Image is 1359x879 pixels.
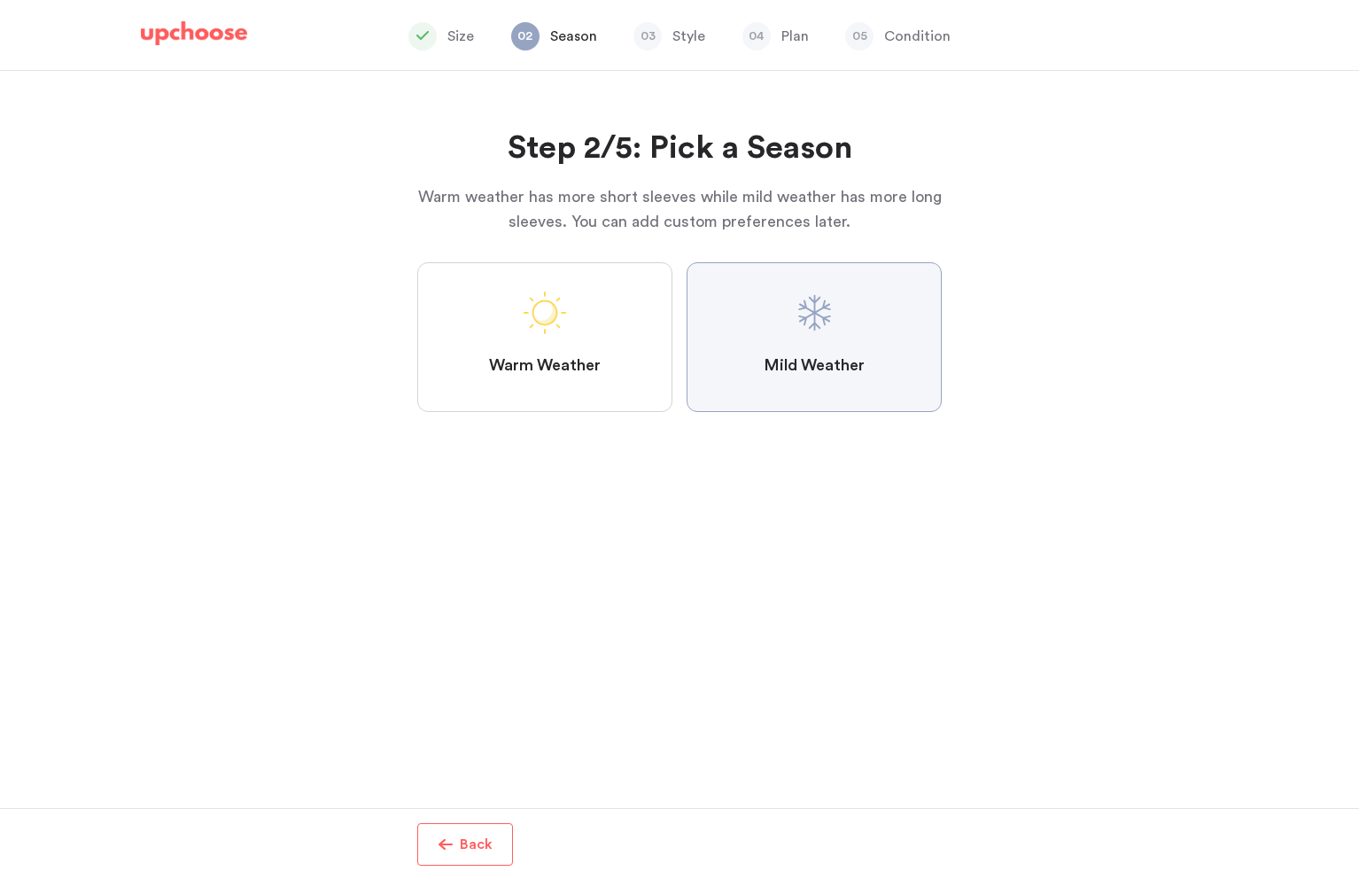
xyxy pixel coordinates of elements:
[417,184,942,234] p: Warm weather has more short sleeves while mild weather has more long sleeves. You can add custom ...
[447,26,474,47] p: Size
[884,26,951,47] p: Condition
[141,21,247,54] a: UpChoose
[141,21,247,46] img: UpChoose
[417,823,513,866] button: Back
[742,22,771,51] span: 04
[781,26,809,47] p: Plan
[764,355,865,377] span: Mild Weather
[672,26,705,47] p: Style
[460,834,493,855] p: Back
[550,26,597,47] p: Season
[845,22,874,51] span: 05
[489,355,601,377] span: Warm Weather
[417,128,942,170] h2: Step 2/5: Pick a Season
[511,22,540,51] span: 02
[633,22,662,51] span: 03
